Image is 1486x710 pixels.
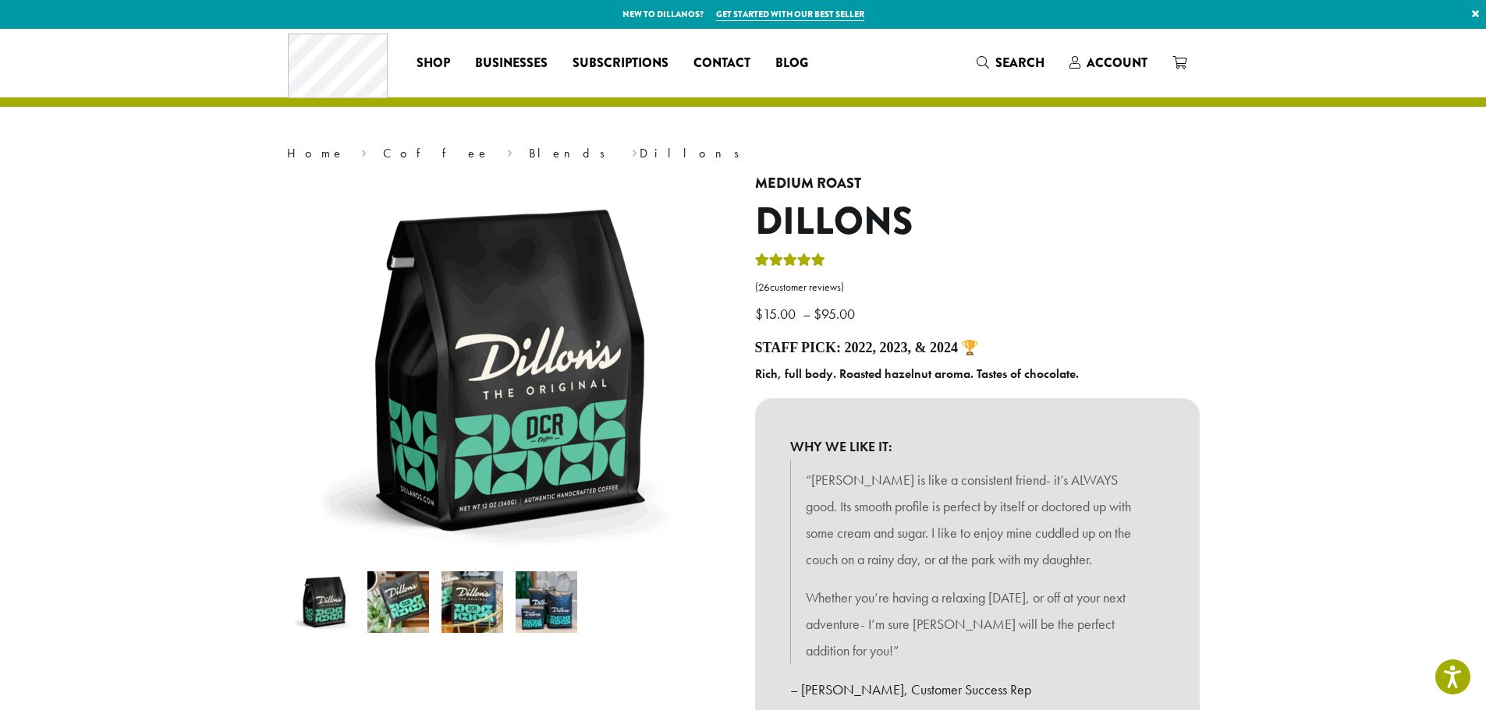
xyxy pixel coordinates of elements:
[814,305,821,323] span: $
[806,585,1149,663] p: Whether you’re having a relaxing [DATE], or off at your next adventure- I’m sure [PERSON_NAME] wi...
[755,175,1200,193] h4: Medium Roast
[361,139,367,163] span: ›
[383,145,490,161] a: Coffee
[964,50,1057,76] a: Search
[573,54,669,73] span: Subscriptions
[995,54,1044,72] span: Search
[755,200,1200,245] h1: Dillons
[404,51,463,76] a: Shop
[693,54,750,73] span: Contact
[507,139,512,163] span: ›
[755,366,1079,382] b: Rich, full body. Roasted hazelnut aroma. Tastes of chocolate.
[758,281,770,294] span: 26
[529,145,615,161] a: Blends
[790,433,1165,460] b: WHY WE LIKE IT:
[806,467,1149,572] p: “[PERSON_NAME] is like a consistent friend- it’s ALWAYS good. Its smooth profile is perfect by it...
[475,54,548,73] span: Businesses
[716,8,864,21] a: Get started with our best seller
[632,139,637,163] span: ›
[516,571,577,633] img: Dillons - Image 4
[293,571,355,633] img: Dillons
[755,340,1200,357] h4: Staff Pick: 2022, 2023, & 2024 🏆
[803,305,810,323] span: –
[755,251,825,274] div: Rated 5.00 out of 5
[417,54,450,73] span: Shop
[755,305,800,323] bdi: 15.00
[755,305,763,323] span: $
[442,571,503,633] img: Dillons - Image 3
[775,54,808,73] span: Blog
[287,145,345,161] a: Home
[367,571,429,633] img: Dillons - Image 2
[287,144,1200,163] nav: Breadcrumb
[814,305,859,323] bdi: 95.00
[755,280,1200,295] a: (26customer reviews)
[790,676,1165,703] p: – [PERSON_NAME], Customer Success Rep
[1087,54,1147,72] span: Account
